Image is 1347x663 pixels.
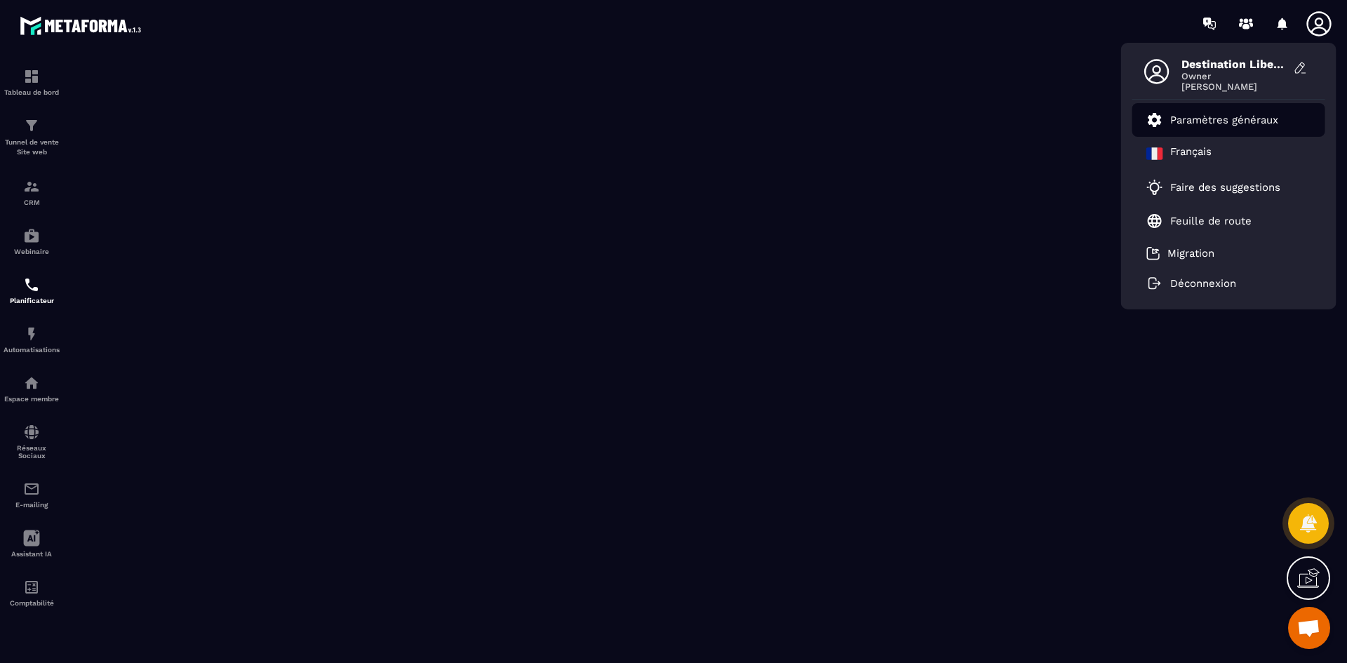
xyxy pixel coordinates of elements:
img: formation [23,117,40,134]
img: email [23,481,40,497]
p: Français [1170,145,1212,162]
p: Déconnexion [1170,277,1236,290]
img: formation [23,178,40,195]
a: formationformationCRM [4,168,60,217]
a: emailemailE-mailing [4,470,60,519]
a: formationformationTableau de bord [4,58,60,107]
p: CRM [4,199,60,206]
p: Migration [1167,247,1214,260]
a: automationsautomationsEspace membre [4,364,60,413]
span: [PERSON_NAME] [1181,81,1287,92]
p: E-mailing [4,501,60,509]
p: Assistant IA [4,550,60,558]
p: Paramètres généraux [1170,114,1278,126]
img: formation [23,68,40,85]
div: Ouvrir le chat [1288,607,1330,649]
p: Planificateur [4,297,60,304]
img: accountant [23,579,40,596]
a: formationformationTunnel de vente Site web [4,107,60,168]
span: Destination Liberation [PERSON_NAME] [1181,58,1287,71]
a: Faire des suggestions [1146,179,1294,196]
img: automations [23,375,40,391]
span: Owner [1181,71,1287,81]
p: Feuille de route [1170,215,1252,227]
img: logo [20,13,146,39]
img: automations [23,227,40,244]
a: Paramètres généraux [1146,112,1278,128]
p: Faire des suggestions [1170,181,1280,194]
p: Tableau de bord [4,88,60,96]
p: Tunnel de vente Site web [4,138,60,157]
p: Comptabilité [4,599,60,607]
a: Feuille de route [1146,213,1252,229]
a: automationsautomationsAutomatisations [4,315,60,364]
a: accountantaccountantComptabilité [4,568,60,617]
p: Automatisations [4,346,60,354]
img: social-network [23,424,40,441]
a: social-networksocial-networkRéseaux Sociaux [4,413,60,470]
a: Assistant IA [4,519,60,568]
img: automations [23,326,40,342]
a: schedulerschedulerPlanificateur [4,266,60,315]
a: automationsautomationsWebinaire [4,217,60,266]
p: Espace membre [4,395,60,403]
a: Migration [1146,246,1214,260]
img: scheduler [23,276,40,293]
p: Réseaux Sociaux [4,444,60,460]
p: Webinaire [4,248,60,255]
